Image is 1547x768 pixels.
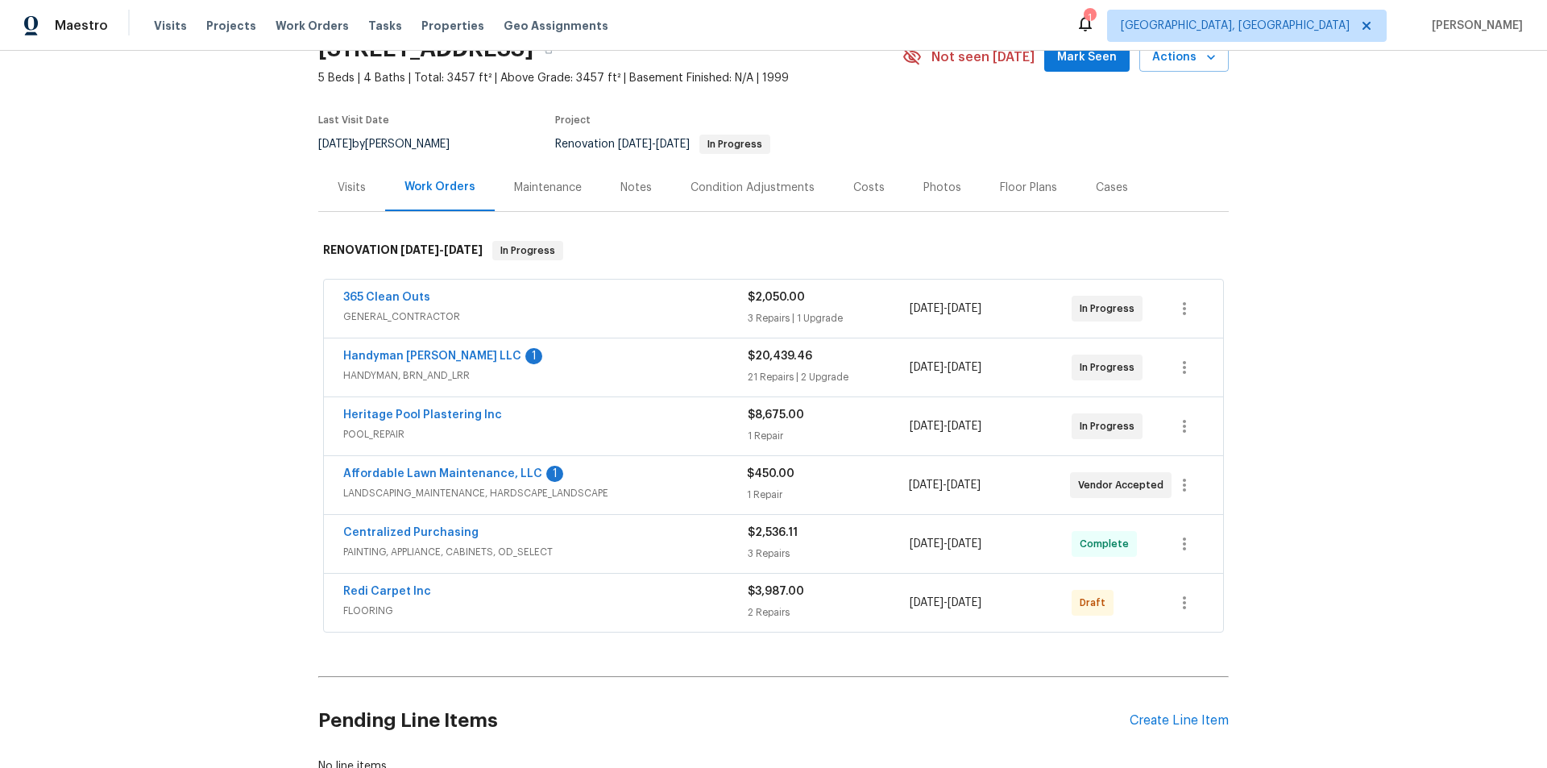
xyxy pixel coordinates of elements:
[318,135,469,154] div: by [PERSON_NAME]
[1080,359,1141,376] span: In Progress
[343,351,521,362] a: Handyman [PERSON_NAME] LLC
[748,409,804,421] span: $8,675.00
[276,18,349,34] span: Work Orders
[494,243,562,259] span: In Progress
[1139,43,1229,73] button: Actions
[318,115,389,125] span: Last Visit Date
[1044,43,1130,73] button: Mark Seen
[948,597,981,608] span: [DATE]
[368,20,402,31] span: Tasks
[910,595,981,611] span: -
[931,49,1035,65] span: Not seen [DATE]
[748,292,805,303] span: $2,050.00
[318,683,1130,758] h2: Pending Line Items
[1130,713,1229,729] div: Create Line Item
[748,586,804,597] span: $3,987.00
[909,477,981,493] span: -
[555,115,591,125] span: Project
[748,428,910,444] div: 1 Repair
[748,351,812,362] span: $20,439.46
[400,244,483,255] span: -
[1425,18,1523,34] span: [PERSON_NAME]
[910,362,944,373] span: [DATE]
[504,18,608,34] span: Geo Assignments
[1096,180,1128,196] div: Cases
[656,139,690,150] span: [DATE]
[1080,301,1141,317] span: In Progress
[555,139,770,150] span: Renovation
[1057,48,1117,68] span: Mark Seen
[910,418,981,434] span: -
[1080,418,1141,434] span: In Progress
[444,244,483,255] span: [DATE]
[343,527,479,538] a: Centralized Purchasing
[206,18,256,34] span: Projects
[343,409,502,421] a: Heritage Pool Plastering Inc
[618,139,690,150] span: -
[1080,595,1112,611] span: Draft
[748,604,910,621] div: 2 Repairs
[343,603,748,619] span: FLOORING
[748,527,798,538] span: $2,536.11
[343,292,430,303] a: 365 Clean Outs
[343,485,747,501] span: LANDSCAPING_MAINTENANCE, HARDSCAPE_LANDSCAPE
[323,241,483,260] h6: RENOVATION
[1152,48,1216,68] span: Actions
[923,180,961,196] div: Photos
[525,348,542,364] div: 1
[318,225,1229,276] div: RENOVATION [DATE]-[DATE]In Progress
[948,421,981,432] span: [DATE]
[404,179,475,195] div: Work Orders
[910,301,981,317] span: -
[948,362,981,373] span: [DATE]
[909,479,943,491] span: [DATE]
[421,18,484,34] span: Properties
[947,479,981,491] span: [DATE]
[748,369,910,385] div: 21 Repairs | 2 Upgrade
[343,586,431,597] a: Redi Carpet Inc
[343,309,748,325] span: GENERAL_CONTRACTOR
[1080,536,1135,552] span: Complete
[747,487,908,503] div: 1 Repair
[514,180,582,196] div: Maintenance
[318,41,533,57] h2: [STREET_ADDRESS]
[747,468,794,479] span: $450.00
[910,359,981,376] span: -
[948,538,981,550] span: [DATE]
[910,421,944,432] span: [DATE]
[620,180,652,196] div: Notes
[343,367,748,384] span: HANDYMAN, BRN_AND_LRR
[343,426,748,442] span: POOL_REPAIR
[154,18,187,34] span: Visits
[948,303,981,314] span: [DATE]
[691,180,815,196] div: Condition Adjustments
[343,544,748,560] span: PAINTING, APPLIANCE, CABINETS, OD_SELECT
[748,546,910,562] div: 3 Repairs
[318,70,902,86] span: 5 Beds | 4 Baths | Total: 3457 ft² | Above Grade: 3457 ft² | Basement Finished: N/A | 1999
[338,180,366,196] div: Visits
[910,597,944,608] span: [DATE]
[1121,18,1350,34] span: [GEOGRAPHIC_DATA], [GEOGRAPHIC_DATA]
[910,538,944,550] span: [DATE]
[910,536,981,552] span: -
[618,139,652,150] span: [DATE]
[1000,180,1057,196] div: Floor Plans
[910,303,944,314] span: [DATE]
[546,466,563,482] div: 1
[1078,477,1170,493] span: Vendor Accepted
[318,139,352,150] span: [DATE]
[853,180,885,196] div: Costs
[343,468,542,479] a: Affordable Lawn Maintenance, LLC
[748,310,910,326] div: 3 Repairs | 1 Upgrade
[701,139,769,149] span: In Progress
[55,18,108,34] span: Maestro
[1084,10,1095,26] div: 1
[400,244,439,255] span: [DATE]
